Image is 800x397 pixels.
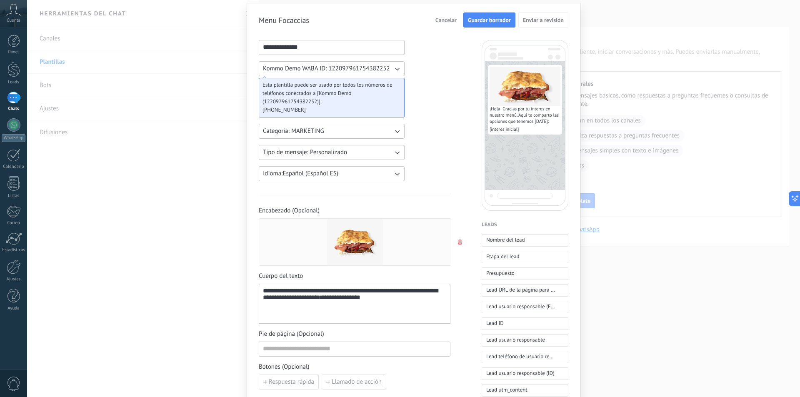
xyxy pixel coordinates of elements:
[482,267,568,280] button: Presupuesto
[482,351,568,363] button: Lead teléfono de usuario responsable
[482,334,568,347] button: Lead usuario responsable
[486,369,555,377] span: Lead usuario responsable (ID)
[263,148,347,157] span: Tipo de mensaje: Personalizado
[7,18,20,23] span: Cuenta
[327,219,383,265] img: Preview
[259,124,405,139] button: Categoria: MARKETING
[262,81,394,106] span: Esta plantilla puede ser usado por todos los números de teléfonos conectados a [Kommo Demo (12209...
[2,220,26,226] div: Correo
[518,12,568,27] button: Enviar a revisión
[486,252,519,261] span: Etapa del lead
[486,336,545,344] span: Lead usuario responsable
[259,375,319,390] button: Respuesta rápida
[490,67,560,106] img: Preview
[490,106,560,125] span: ¡Hola Gracias por tu interes en nuestro menú. Aqui te comparto las opciones que tenemos [DATE]:
[463,12,515,27] button: Guardar borrador
[263,170,338,178] span: Idioma: Español (Español ES)
[2,193,26,199] div: Listas
[432,14,460,26] button: Cancelar
[482,384,568,397] button: Lead utm_content
[259,145,405,160] button: Tipo de mensaje: Personalizado
[486,286,555,294] span: Lead URL de la página para compartir con los clientes
[269,379,314,385] span: Respuesta rápida
[482,284,568,297] button: Lead URL de la página para compartir con los clientes
[259,330,324,338] span: Pie de página (Opcional)
[259,207,320,215] span: Encabezado (Opcional)
[2,164,26,170] div: Calendario
[486,302,555,311] span: Lead usuario responsable (Email)
[482,221,568,229] h4: Leads
[486,352,555,361] span: Lead teléfono de usuario responsable
[263,65,390,73] span: Kommo Demo WABA ID: 122097961754382252
[259,15,309,25] h2: Menu Focaccias
[263,127,324,135] span: Categoria: MARKETING
[332,379,382,385] span: Llamado de acción
[482,301,568,313] button: Lead usuario responsable (Email)
[482,367,568,380] button: Lead usuario responsable (ID)
[259,166,405,181] button: Idioma:Español (Español ES)
[322,375,386,390] button: Llamado de acción
[2,277,26,282] div: Ajustes
[523,17,564,23] span: Enviar a revisión
[435,17,457,23] span: Cancelar
[486,236,525,244] span: Nombre del lead
[482,251,568,263] button: Etapa del lead
[2,80,26,85] div: Leads
[486,386,527,394] span: Lead utm_content
[259,363,310,371] span: Botones (Opcional)
[259,272,303,280] span: Cuerpo del texto
[2,50,26,55] div: Panel
[482,317,568,330] button: Lead ID
[2,134,25,142] div: WhatsApp
[262,106,394,114] span: [PHONE_NUMBER]
[486,319,504,327] span: Lead ID
[2,247,26,253] div: Estadísticas
[468,17,511,23] span: Guardar borrador
[2,106,26,112] div: Chats
[490,127,519,133] span: [ interes inicial ]
[482,234,568,247] button: Nombre del lead
[486,269,515,277] span: Presupuesto
[2,306,26,311] div: Ayuda
[259,61,405,76] button: Kommo Demo WABA ID: 122097961754382252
